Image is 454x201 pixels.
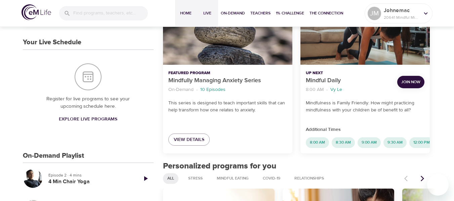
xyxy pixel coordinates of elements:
[168,76,287,85] p: Mindfully Managing Anxiety Series
[196,85,198,94] li: ·
[163,173,178,184] div: All
[56,113,120,125] a: Explore Live Programs
[184,173,207,184] div: Stress
[427,174,449,196] iframe: Button to launch messaging window
[332,140,355,145] span: 8:30 AM
[415,171,430,186] button: Next items
[306,86,324,93] p: 8:00 AM
[306,137,329,148] div: 8:00 AM
[23,152,84,160] h3: On-Demand Playlist
[276,10,304,17] span: 1% Challenge
[368,7,381,20] div: JM
[59,115,117,123] span: Explore Live Programs
[36,95,140,110] p: Register for live programs to see your upcoming schedule here.
[383,140,407,145] span: 9:30 AM
[23,168,43,189] button: 4 Min Chair Yoga
[250,10,271,17] span: Teachers
[384,14,419,20] p: 20641 Mindful Minutes
[22,4,51,20] img: logo
[163,161,430,171] h2: Personalized programs for you
[200,86,225,93] p: 10 Episodes
[306,70,392,76] p: Up Next
[259,175,284,181] span: COVID-19
[212,173,253,184] div: Mindful Eating
[401,79,420,86] span: Join Now
[290,173,328,184] div: Relationships
[409,140,434,145] span: 12:00 PM
[306,100,424,114] p: Mindfulness is Family Friendly: How might practicing mindfulness with your children be of benefit...
[409,137,434,148] div: 12:00 PM
[184,175,207,181] span: Stress
[309,10,343,17] span: The Connection
[290,175,328,181] span: Relationships
[397,76,424,88] button: Join Now
[23,39,81,46] h3: Your Live Schedule
[213,175,253,181] span: Mindful Eating
[168,134,210,146] a: View Details
[384,6,419,14] p: Johnemac
[332,137,355,148] div: 8:30 AM
[330,86,342,93] p: Vy Le
[168,86,194,93] p: On-Demand
[199,10,215,17] span: Live
[73,6,148,20] input: Find programs, teachers, etc...
[137,170,154,187] a: Play Episode
[306,76,392,85] p: Mindful Daily
[48,172,132,178] p: Episode 2 · 4 mins
[168,85,287,94] nav: breadcrumb
[168,100,287,114] p: This series is designed to teach important skills that can help transform how one relates to anxi...
[358,137,381,148] div: 9:00 AM
[163,175,178,181] span: All
[75,63,101,90] img: Your Live Schedule
[326,85,328,94] li: ·
[178,10,194,17] span: Home
[306,126,424,133] p: Additional Times
[48,178,132,185] h5: 4 Min Chair Yoga
[221,10,245,17] span: On-Demand
[258,173,285,184] div: COVID-19
[358,140,381,145] span: 9:00 AM
[306,140,329,145] span: 8:00 AM
[174,136,204,144] span: View Details
[383,137,407,148] div: 9:30 AM
[306,85,392,94] nav: breadcrumb
[168,70,287,76] p: Featured Program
